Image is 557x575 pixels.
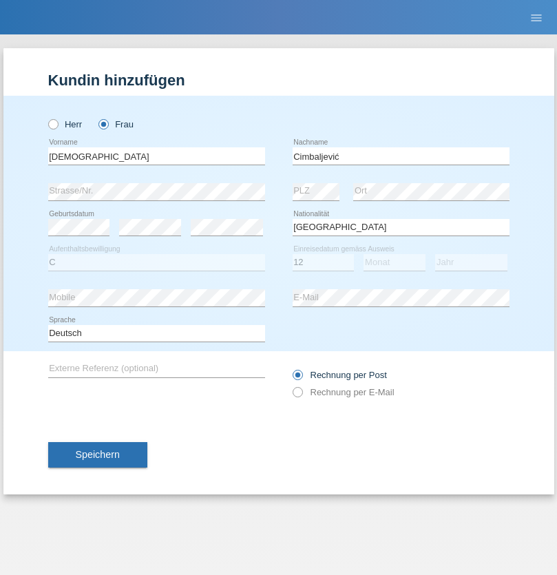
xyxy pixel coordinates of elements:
[293,370,387,380] label: Rechnung per Post
[76,449,120,460] span: Speichern
[293,387,302,404] input: Rechnung per E-Mail
[293,387,395,397] label: Rechnung per E-Mail
[48,72,509,89] h1: Kundin hinzufügen
[523,13,550,21] a: menu
[98,119,107,128] input: Frau
[48,119,83,129] label: Herr
[529,11,543,25] i: menu
[293,370,302,387] input: Rechnung per Post
[48,119,57,128] input: Herr
[48,442,147,468] button: Speichern
[98,119,134,129] label: Frau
